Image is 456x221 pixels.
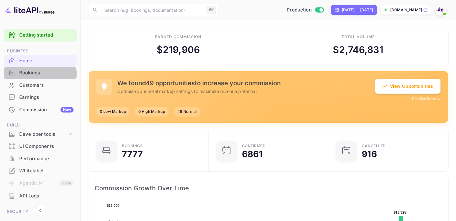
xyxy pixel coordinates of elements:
[4,153,77,164] a: Performance
[19,69,74,77] div: Bookings
[4,208,77,215] span: Security
[342,34,375,40] div: Total volume
[4,104,77,116] div: CommissionNew
[19,94,74,101] div: Earnings
[4,104,77,115] a: CommissionNew
[4,91,77,103] a: Earnings
[362,144,386,148] div: CANCELLED
[107,204,119,207] text: $15,000
[412,96,440,102] button: Dismiss for now
[4,29,77,42] div: Getting started
[135,109,169,114] span: 0 High Markup
[4,153,77,165] div: Performance
[19,57,74,64] div: Home
[96,109,130,114] span: 0 Low Markup
[174,109,200,114] span: 49 Normal
[19,106,74,113] div: Commission
[19,82,74,89] div: Customers
[4,190,77,201] a: API Logs
[155,34,201,40] div: Earned commission
[4,140,77,152] a: UI Components
[122,144,143,148] div: Bookings
[4,122,77,129] span: Build
[4,165,77,177] div: Whitelabel
[207,6,216,14] div: ⌘K
[117,88,375,95] p: Optimize your hotel markup settings to maximize revenue potential
[19,167,74,175] div: Whitelabel
[35,205,46,216] button: Collapse navigation
[4,165,77,176] a: Whitelabel
[333,43,383,57] div: $ 2,746,831
[4,91,77,104] div: Earnings
[4,67,77,78] a: Bookings
[19,143,74,150] div: UI Components
[4,67,77,79] div: Bookings
[4,55,77,67] div: Home
[19,131,67,138] div: Developer tools
[19,155,74,162] div: Performance
[394,210,406,214] text: $13,325
[4,55,77,66] a: Home
[287,7,312,14] span: Production
[4,48,77,55] span: Business
[19,192,74,200] div: API Logs
[362,150,377,158] div: 916
[117,79,375,87] h5: We found 49 opportunities to increase your commission
[122,150,143,158] div: 7777
[284,7,326,14] div: Switch to Sandbox mode
[5,5,55,15] img: LiteAPI logo
[4,190,77,202] div: API Logs
[436,5,445,15] img: With Joy
[101,4,204,16] input: Search (e.g. bookings, documentation)
[342,7,373,13] div: [DATE] — [DATE]
[390,7,422,13] p: [DOMAIN_NAME]
[4,79,77,91] a: Customers
[60,107,74,113] div: New
[4,129,77,140] div: Developer tools
[95,183,442,193] span: Commission Growth Over Time
[242,150,263,158] div: 6861
[19,32,74,39] a: Getting started
[375,79,440,94] button: View Opportunities
[242,144,266,148] div: Confirmed
[157,43,200,57] div: $ 219,906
